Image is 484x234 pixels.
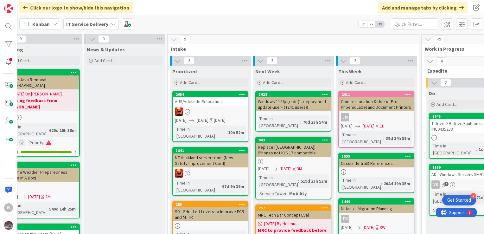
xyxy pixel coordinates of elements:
span: Prioritized [172,68,197,75]
div: VN [173,169,248,178]
a: 2011Confirm Location & Use of Proj. Phoenix Label and Document PrintersJM[DATE][DATE]1DTime in [G... [338,91,414,148]
span: : [381,180,382,187]
span: Add Card... [11,58,32,63]
span: : [220,183,220,190]
span: [DATE] [363,123,374,129]
span: Add Card... [436,101,457,107]
div: 255 [176,202,248,207]
div: Circular EntraID References [339,159,414,167]
span: [DATE] By Hellmut... [264,220,300,227]
div: 1928Windows 11 Upgrade(1. deployment-update-user-it (241 users)) [256,92,331,111]
span: [DATE] [175,117,187,124]
a: 631Oracle Java Removal - [GEOGRAPHIC_DATA][DATE] By [PERSON_NAME]...awaiting feedback from [PERSO... [4,69,80,157]
div: 903 [259,138,331,142]
img: VN [175,169,183,178]
div: Time in [GEOGRAPHIC_DATA] [341,177,381,191]
span: 3 [350,57,360,65]
span: Add Card... [94,58,115,63]
span: : [287,190,288,197]
div: Mobility [288,190,308,197]
div: 540d 14h 25m [48,205,77,212]
span: 2x [367,21,376,27]
span: [DATE] [197,117,208,124]
div: SD - SHift Left Levers to Improve FCR and MTTR [173,207,248,221]
div: 1/1 [4,148,79,156]
span: [DATE] By [PERSON_NAME]... [13,91,65,97]
span: 3 [267,57,277,65]
div: 70d 23h 54m [301,119,329,126]
div: 836 [4,162,79,168]
div: Replace ([GEOGRAPHIC_DATA]) iPhones not iOS 17 compatible [256,143,331,157]
div: 1928 [256,92,331,97]
div: 2054 [173,92,248,97]
div: 519d 23h 52m [299,178,329,185]
div: 2011 [342,92,414,97]
span: 4 [436,57,447,65]
span: : [300,119,301,126]
span: Kanban [32,20,50,28]
div: 204d 19h 35m [382,180,412,187]
span: 49 [434,36,444,43]
span: Add Card... [180,80,200,85]
div: 97d 9h 39m [220,183,246,190]
div: 2033 [7,225,79,229]
div: TK [341,215,349,223]
div: 2011Confirm Location & Use of Proj. Phoenix Label and Document Printers [339,92,414,111]
div: AUS/Adelaide Relocation [173,97,248,106]
div: 1 [33,3,35,8]
span: [DATE] [258,166,270,172]
div: Time in [GEOGRAPHIC_DATA] [6,123,47,137]
div: Is [4,203,13,212]
span: Support [13,1,29,9]
span: : [43,139,44,146]
span: : [476,146,477,153]
div: Add and manage tabs by clicking [378,2,468,13]
span: 3 [184,57,194,65]
div: 1535 [342,154,414,159]
img: avatar [4,221,13,230]
div: Extreme Weather Preparedness (Office In A Box) [4,168,79,182]
a: 903Replace ([GEOGRAPHIC_DATA]) iPhones not iOS 17 compatible[DATE][DATE]3MTime in [GEOGRAPHIC_DAT... [255,137,331,199]
div: 836Extreme Weather Preparedness (Office In A Box) [4,162,79,182]
div: Time in [GEOGRAPHIC_DATA] [258,174,298,188]
div: 903Replace ([GEOGRAPHIC_DATA]) iPhones not iOS 17 compatible [256,137,331,157]
div: JM [339,113,414,121]
span: 2 [440,79,451,87]
div: [DATE] [214,117,226,124]
div: MRC Tech Bar Concept Eval [256,211,331,219]
img: Visit kanbanzone.com [4,4,13,13]
input: Quick Filter... [391,18,438,30]
img: VN [175,107,183,116]
div: 836 [7,163,79,167]
div: Time in [GEOGRAPHIC_DATA] [341,131,383,145]
div: Time in [GEOGRAPHIC_DATA] [175,179,220,193]
div: 257MRC Tech Bar Concept Eval [256,205,331,219]
div: 2M [45,193,51,200]
span: Add Card... [263,80,283,85]
span: : [47,205,48,212]
div: 2011 [339,92,414,97]
div: Nutanix - Migration Planning [339,205,414,213]
div: 2054 [176,92,248,97]
span: Next Week [255,68,280,75]
div: 255SD - SHift Left Levers to Improve FCR and MTTR [173,202,248,221]
div: 39d 14h 59m [384,135,412,142]
div: 1440 [342,199,414,204]
div: Service Tower [431,206,460,213]
div: 1928 [259,92,331,97]
span: [DATE] [280,166,291,172]
span: Add Card... [346,80,366,85]
span: [DATE] [341,224,353,231]
div: Get Started [447,197,471,203]
div: Open Get Started checklist, remaining modules: 4 [442,195,476,205]
div: 631 [7,70,79,75]
div: 4 [470,193,476,199]
a: 2054AUS/Adelaide RelocationVN[DATE][DATE][DATE]Time in [GEOGRAPHIC_DATA]:10h 52m [172,91,248,142]
div: 1841NZ Auckland server room (New Safety Improvement Card) [173,148,248,167]
div: VK [431,180,440,189]
b: IT Service Delivery [66,21,108,27]
a: 1535Circular EntraID ReferencesTime in [GEOGRAPHIC_DATA]:204d 19h 35m [338,153,414,193]
span: [DATE] [363,224,374,231]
